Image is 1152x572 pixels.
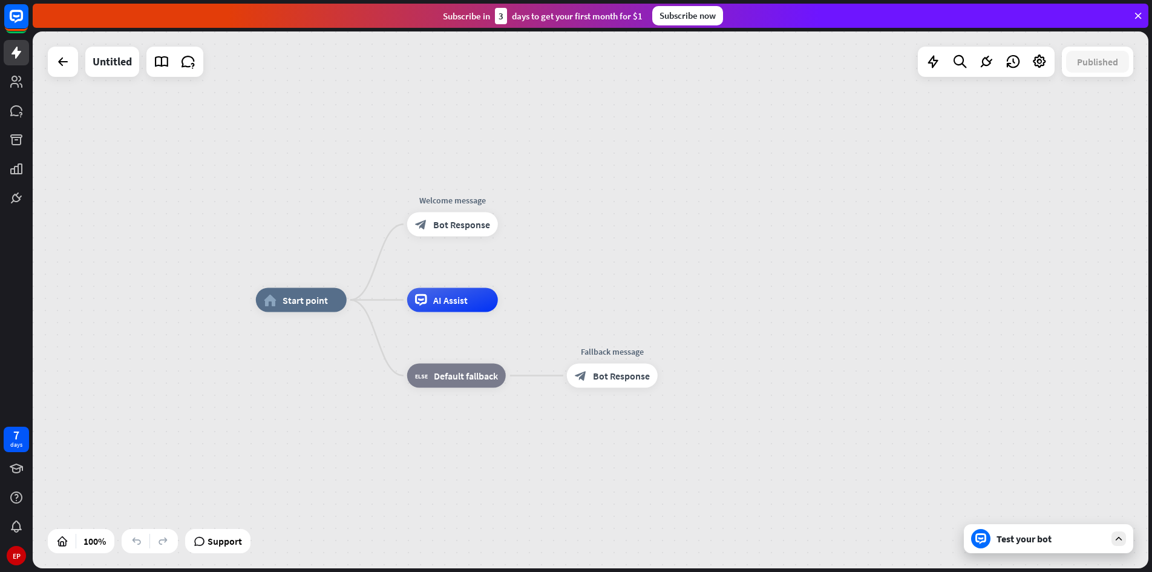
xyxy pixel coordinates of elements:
div: Subscribe now [652,6,723,25]
a: 7 days [4,427,29,452]
i: block_bot_response [575,370,587,382]
div: 100% [80,531,110,551]
div: 7 [13,430,19,441]
div: days [10,441,22,449]
div: Welcome message [398,194,507,206]
button: Published [1066,51,1129,73]
div: 3 [495,8,507,24]
div: EP [7,546,26,565]
button: Open LiveChat chat widget [10,5,46,41]
span: Support [208,531,242,551]
i: home_2 [264,294,277,306]
span: AI Assist [433,294,468,306]
div: Subscribe in days to get your first month for $1 [443,8,643,24]
span: Default fallback [434,370,498,382]
i: block_bot_response [415,219,427,231]
span: Bot Response [593,370,650,382]
span: Start point [283,294,328,306]
div: Fallback message [558,346,667,358]
i: block_fallback [415,370,428,382]
span: Bot Response [433,219,490,231]
div: Untitled [93,47,132,77]
div: Test your bot [997,533,1105,545]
